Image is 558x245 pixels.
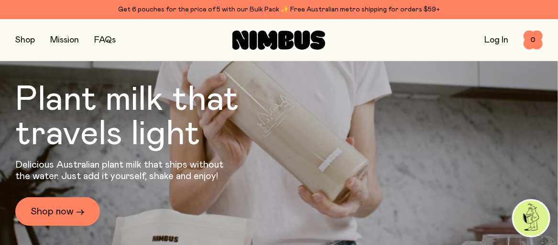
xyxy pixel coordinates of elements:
[94,36,116,44] a: FAQs
[15,159,230,182] p: Delicious Australian plant milk that ships without the water. Just add it yourself, shake and enjoy!
[484,36,508,44] a: Log In
[15,83,291,151] h1: Plant milk that travels light
[15,197,100,226] a: Shop now →
[514,201,549,236] img: agent
[15,4,543,15] div: Get 6 pouches for the price of 5 with our Bulk Pack ✨ Free Australian metro shipping for orders $59+
[50,36,79,44] a: Mission
[524,31,543,50] button: 0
